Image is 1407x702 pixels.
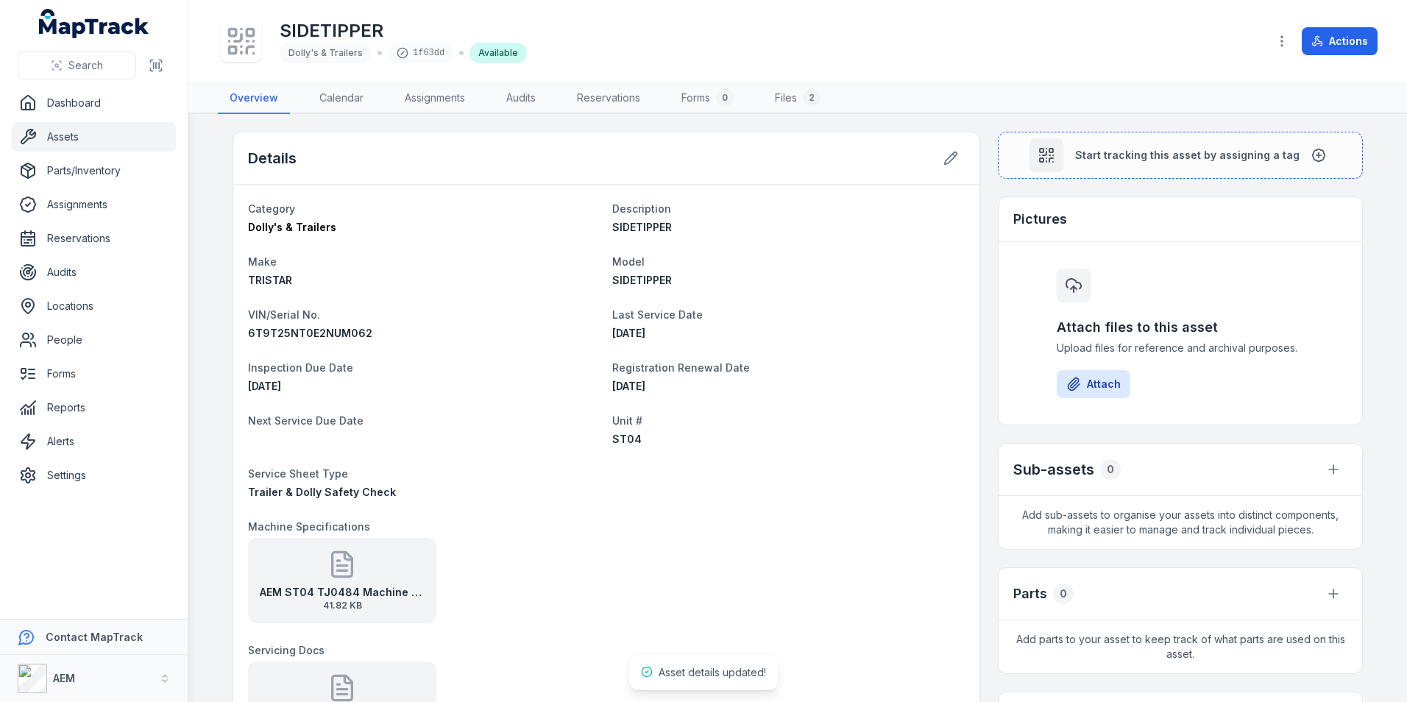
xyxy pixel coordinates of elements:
[12,224,176,253] a: Reservations
[248,414,364,427] span: Next Service Due Date
[612,274,672,286] span: SIDETIPPER
[12,156,176,185] a: Parts/Inventory
[612,361,750,374] span: Registration Renewal Date
[12,190,176,219] a: Assignments
[12,427,176,456] a: Alerts
[612,327,645,339] span: [DATE]
[670,83,745,114] a: Forms0
[39,9,149,38] a: MapTrack
[248,380,281,392] time: 15/08/2026, 12:00:00 am
[248,308,320,321] span: VIN/Serial No.
[1053,584,1074,604] div: 0
[565,83,652,114] a: Reservations
[12,258,176,287] a: Audits
[999,496,1362,549] span: Add sub-assets to organise your assets into distinct components, making it easier to manage and t...
[248,361,353,374] span: Inspection Due Date
[288,47,363,58] span: Dolly's & Trailers
[248,202,295,215] span: Category
[12,88,176,118] a: Dashboard
[1100,459,1121,480] div: 0
[1075,148,1300,163] span: Start tracking this asset by assigning a tag
[12,359,176,389] a: Forms
[388,43,453,63] div: 1f63dd
[12,122,176,152] a: Assets
[1057,370,1130,398] button: Attach
[999,620,1362,673] span: Add parts to your asset to keep track of what parts are used on this asset.
[612,202,671,215] span: Description
[495,83,547,114] a: Audits
[248,520,370,533] span: Machine Specifications
[1302,27,1378,55] button: Actions
[612,255,645,268] span: Model
[308,83,375,114] a: Calendar
[248,486,396,498] span: Trailer & Dolly Safety Check
[469,43,527,63] div: Available
[248,644,325,656] span: Servicing Docs
[612,380,645,392] span: [DATE]
[1013,459,1094,480] h2: Sub-assets
[248,148,297,169] h2: Details
[248,221,336,233] span: Dolly's & Trailers
[12,393,176,422] a: Reports
[280,19,527,43] h1: SIDETIPPER
[612,433,642,445] span: ST04
[248,274,292,286] span: TRISTAR
[998,132,1363,179] button: Start tracking this asset by assigning a tag
[1057,341,1304,355] span: Upload files for reference and archival purposes.
[612,308,703,321] span: Last Service Date
[612,327,645,339] time: 25/04/2024, 12:00:00 am
[218,83,290,114] a: Overview
[248,380,281,392] span: [DATE]
[260,600,425,611] span: 41.82 KB
[260,585,425,600] strong: AEM ST04 TJ0484 Machine Specifications
[248,255,277,268] span: Make
[1057,317,1304,338] h3: Attach files to this asset
[248,327,372,339] span: 6T9T25NT0E2NUM062
[12,461,176,490] a: Settings
[612,380,645,392] time: 15/02/2026, 12:00:00 am
[612,221,672,233] span: SIDETIPPER
[248,467,348,480] span: Service Sheet Type
[12,291,176,321] a: Locations
[393,83,477,114] a: Assignments
[763,83,832,114] a: Files2
[12,325,176,355] a: People
[803,89,821,107] div: 2
[18,52,136,79] button: Search
[612,414,642,427] span: Unit #
[1013,209,1067,230] h3: Pictures
[659,666,766,678] span: Asset details updated!
[46,631,143,643] strong: Contact MapTrack
[1013,584,1047,604] h3: Parts
[53,672,75,684] strong: AEM
[716,89,734,107] div: 0
[68,58,103,73] span: Search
